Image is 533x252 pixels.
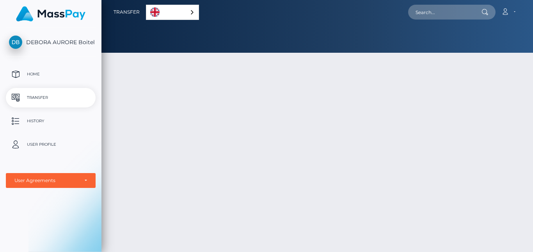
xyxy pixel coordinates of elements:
[9,115,92,127] p: History
[6,173,96,188] button: User Agreements
[9,68,92,80] p: Home
[16,6,85,21] img: MassPay
[408,5,481,20] input: Search...
[6,64,96,84] a: Home
[6,135,96,154] a: User Profile
[9,139,92,150] p: User Profile
[14,177,78,184] div: User Agreements
[146,5,199,20] aside: Language selected: English
[6,111,96,131] a: History
[9,92,92,104] p: Transfer
[6,88,96,107] a: Transfer
[146,5,199,20] div: Language
[146,5,199,20] a: English
[114,4,140,20] a: Transfer
[6,39,96,46] span: DEBORA AURORE Boitel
